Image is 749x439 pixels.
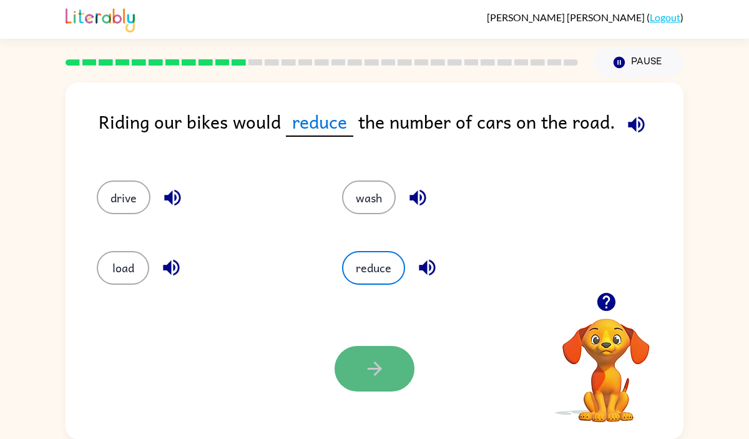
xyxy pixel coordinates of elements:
[650,11,680,23] a: Logout
[487,11,683,23] div: ( )
[342,251,405,285] button: reduce
[97,180,150,214] button: drive
[593,48,683,77] button: Pause
[487,11,647,23] span: [PERSON_NAME] [PERSON_NAME]
[66,5,135,32] img: Literably
[342,180,396,214] button: wash
[99,107,683,155] div: Riding our bikes would the number of cars on the road.
[97,251,149,285] button: load
[286,107,353,137] span: reduce
[544,299,668,424] video: Your browser must support playing .mp4 files to use Literably. Please try using another browser.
